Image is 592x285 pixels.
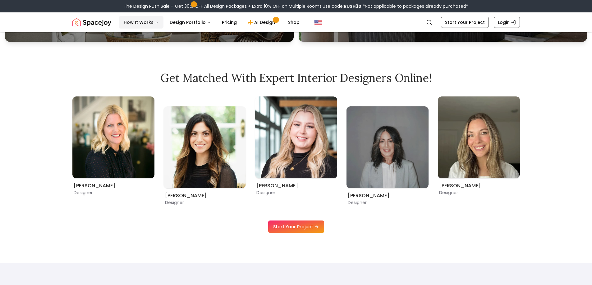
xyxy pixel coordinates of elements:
span: Use code: [323,3,361,9]
img: United States [314,19,322,26]
h2: Get Matched with Expert Interior Designers Online! [72,72,520,84]
div: 3 / 9 [72,96,154,186]
nav: Global [72,12,520,32]
img: Sarah Nelson [438,96,520,178]
a: AI Design [243,16,282,29]
img: Hannah James [255,96,337,178]
nav: Main [119,16,305,29]
div: 6 / 9 [346,96,429,206]
p: Designer [439,189,519,196]
div: 4 / 9 [164,96,246,206]
img: Spacejoy Logo [72,16,111,29]
p: Designer [165,199,245,206]
p: Designer [74,189,153,196]
p: Designer [348,199,427,206]
div: Carousel [72,96,520,206]
a: Login [494,17,520,28]
button: Design Portfolio [165,16,216,29]
a: Spacejoy [72,16,111,29]
img: Tina Martidelcampo [72,96,154,178]
a: Shop [283,16,305,29]
p: Designer [256,189,336,196]
h6: [PERSON_NAME] [439,182,519,189]
a: Start Your Project [441,17,489,28]
h6: [PERSON_NAME] [256,182,336,189]
a: Pricing [217,16,242,29]
img: Kaitlyn Zill [346,106,429,188]
h6: [PERSON_NAME] [165,192,245,199]
div: 7 / 9 [438,96,520,186]
span: *Not applicable to packages already purchased* [361,3,468,9]
div: 5 / 9 [255,96,337,186]
h6: [PERSON_NAME] [348,192,427,199]
a: Start Your Project [268,220,324,233]
button: How It Works [119,16,163,29]
div: The Design Rush Sale – Get 30% OFF All Design Packages + Extra 10% OFF on Multiple Rooms. [124,3,468,9]
h6: [PERSON_NAME] [74,182,153,189]
img: Christina Manzo [164,106,246,188]
b: RUSH30 [344,3,361,9]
